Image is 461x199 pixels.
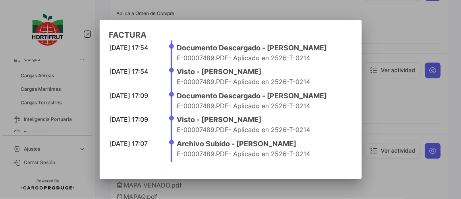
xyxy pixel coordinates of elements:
span: - Aplicado en 2526-T-0214 [229,150,311,158]
div: [DATE] 17:09 [110,91,157,100]
h4: Documento Descargado - [PERSON_NAME] [177,90,347,101]
span: E-00007489.PDF [177,54,229,62]
div: [DATE] 17:09 [110,115,157,124]
h4: Visto - [PERSON_NAME] [177,114,347,125]
span: - Aplicado en 2526-T-0214 [229,102,311,110]
span: E-00007489.PDF [177,78,229,86]
h4: Visto - [PERSON_NAME] [177,66,347,77]
div: [DATE] 17:54 [110,43,157,52]
h4: Documento Descargado - [PERSON_NAME] [177,42,347,54]
span: - Aplicado en 2526-T-0214 [229,126,311,134]
span: - Aplicado en 2526-T-0214 [229,54,311,62]
div: [DATE] 17:54 [110,67,157,76]
span: E-00007489.PDF [177,126,229,134]
div: [DATE] 17:07 [110,139,157,148]
span: - Aplicado en 2526-T-0214 [229,78,311,86]
span: E-00007489.PDF [177,150,229,158]
h3: FACTURA [109,29,352,40]
h4: Archivo Subido - [PERSON_NAME] [177,138,347,149]
span: E-00007489.PDF [177,102,229,110]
